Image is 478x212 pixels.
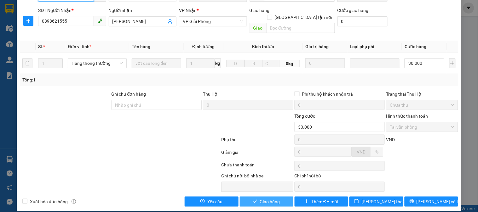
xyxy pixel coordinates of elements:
[112,92,146,97] label: Ghi chú đơn hàng
[337,16,388,26] input: Cước giao hàng
[266,23,335,33] input: Dọc đường
[386,114,428,119] label: Hình thức thanh toán
[72,199,76,204] span: info-circle
[132,44,150,49] span: Tên hàng
[240,197,293,207] button: checkGiao hàng
[295,197,348,207] button: plusThêm ĐH mới
[304,199,309,204] span: plus
[185,197,238,207] button: exclamation-circleYêu cầu
[349,197,403,207] button: save[PERSON_NAME] thay đổi
[38,44,43,49] span: SL
[253,199,257,204] span: check
[221,172,293,182] div: Ghi chú nội bộ nhà xe
[354,199,359,204] span: save
[375,149,378,154] span: %
[97,18,102,23] span: phone
[27,198,70,205] span: Xuất hóa đơn hàng
[417,198,461,205] span: [PERSON_NAME] và In
[112,100,202,110] input: Ghi chú đơn hàng
[405,44,426,49] span: Cước hàng
[221,161,294,172] div: Chưa thanh toán
[226,60,245,67] input: D
[305,44,329,49] span: Giá trị hàng
[207,198,223,205] span: Yêu cầu
[295,172,385,182] div: Chi phí nội bộ
[279,60,300,67] span: 0kg
[250,8,270,13] span: Giao hàng
[200,199,205,204] span: exclamation-circle
[23,16,33,26] button: plus
[24,18,33,23] span: plus
[390,122,454,132] span: Tại văn phòng
[179,8,197,13] span: VP Nhận
[272,14,335,21] span: [GEOGRAPHIC_DATA] tận nơi
[72,59,123,68] span: Hàng thông thường
[260,198,280,205] span: Giao hàng
[300,91,356,98] span: Phí thu hộ khách nhận trả
[449,58,456,68] button: plus
[390,100,454,110] span: Chưa thu
[109,7,176,14] div: Người nhận
[38,7,106,14] div: SĐT Người Nhận
[22,58,32,68] button: delete
[263,60,279,67] input: C
[361,198,412,205] span: [PERSON_NAME] thay đổi
[348,41,402,53] th: Loại phụ phí
[311,198,338,205] span: Thêm ĐH mới
[193,44,215,49] span: Định lượng
[68,44,91,49] span: Đơn vị tính
[357,149,366,154] span: VND
[168,19,173,24] span: user-add
[295,114,315,119] span: Tổng cước
[386,137,395,142] span: VND
[410,199,414,204] span: printer
[337,8,369,13] label: Cước giao hàng
[183,17,243,26] span: VP Giải Phóng
[221,149,294,160] div: Giảm giá
[203,92,217,97] span: Thu Hộ
[132,58,181,68] input: VD: Bàn, Ghế
[221,136,294,147] div: Phụ thu
[305,58,345,68] input: 0
[22,76,185,83] div: Tổng: 1
[215,58,221,68] span: kg
[250,23,266,33] span: Giao
[386,91,458,98] div: Trạng thái Thu Hộ
[405,197,458,207] button: printer[PERSON_NAME] và In
[252,44,274,49] span: Kích thước
[245,60,263,67] input: R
